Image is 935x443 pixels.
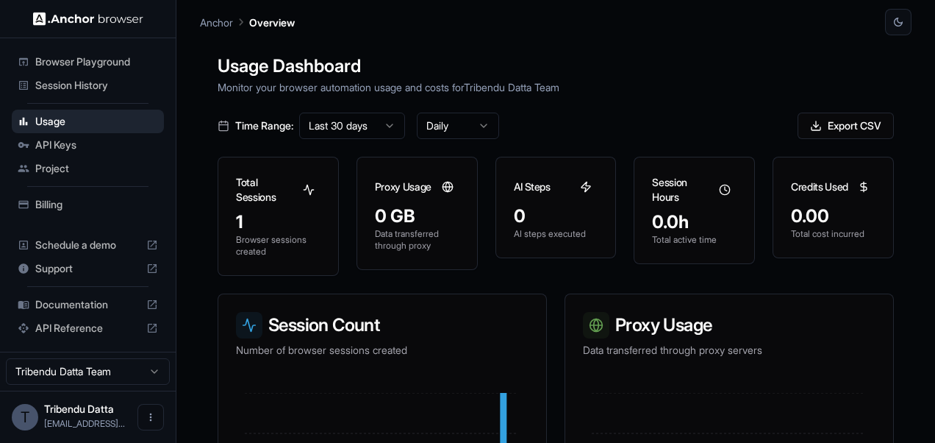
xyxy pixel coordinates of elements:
p: Data transferred through proxy [375,228,459,252]
h3: Proxy Usage [583,312,875,339]
div: 0 [514,205,598,228]
span: Tribendu Datta [44,403,114,415]
div: 0 GB [375,205,459,228]
button: Export CSV [798,113,894,139]
p: Data transferred through proxy servers [583,343,875,358]
span: Schedule a demo [35,238,140,252]
span: Support [35,261,140,276]
img: Anchor Logo [33,12,143,26]
h1: Usage Dashboard [218,53,894,79]
p: AI steps executed [514,228,598,240]
p: Anchor [200,15,233,30]
p: Total cost incurred [791,228,875,240]
span: Project [35,161,158,176]
p: Monitor your browser automation usage and costs for Tribendu Datta Team [218,79,894,95]
p: Overview [249,15,295,30]
span: Browser Playground [35,54,158,69]
span: API Reference [35,321,140,336]
div: Project [12,157,164,180]
div: 1 [236,210,320,234]
div: Schedule a demo [12,233,164,257]
div: 0.00 [791,205,875,228]
h3: Credits Used [791,180,848,194]
h3: Session Hours [652,175,713,205]
p: Number of browser sessions created [236,343,529,358]
h3: AI Steps [514,180,551,194]
span: Time Range: [235,118,293,133]
h3: Session Count [236,312,529,339]
span: Documentation [35,297,140,312]
div: Usage [12,110,164,133]
p: Total active time [652,234,737,246]
span: Usage [35,114,158,129]
span: tribendu@gmail.com [44,418,125,429]
h3: Proxy Usage [375,180,431,194]
p: Browser sessions created [236,234,320,258]
nav: breadcrumb [200,14,295,30]
div: API Reference [12,316,164,340]
span: Billing [35,197,158,212]
span: API Keys [35,138,158,152]
h3: Total Sessions [236,175,297,205]
div: 0.0h [652,210,737,234]
div: Support [12,257,164,280]
div: Documentation [12,293,164,316]
button: Open menu [137,404,164,430]
div: Session History [12,74,164,97]
div: T [12,404,38,430]
div: Browser Playground [12,50,164,74]
div: Billing [12,193,164,216]
div: API Keys [12,133,164,157]
span: Session History [35,78,158,93]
